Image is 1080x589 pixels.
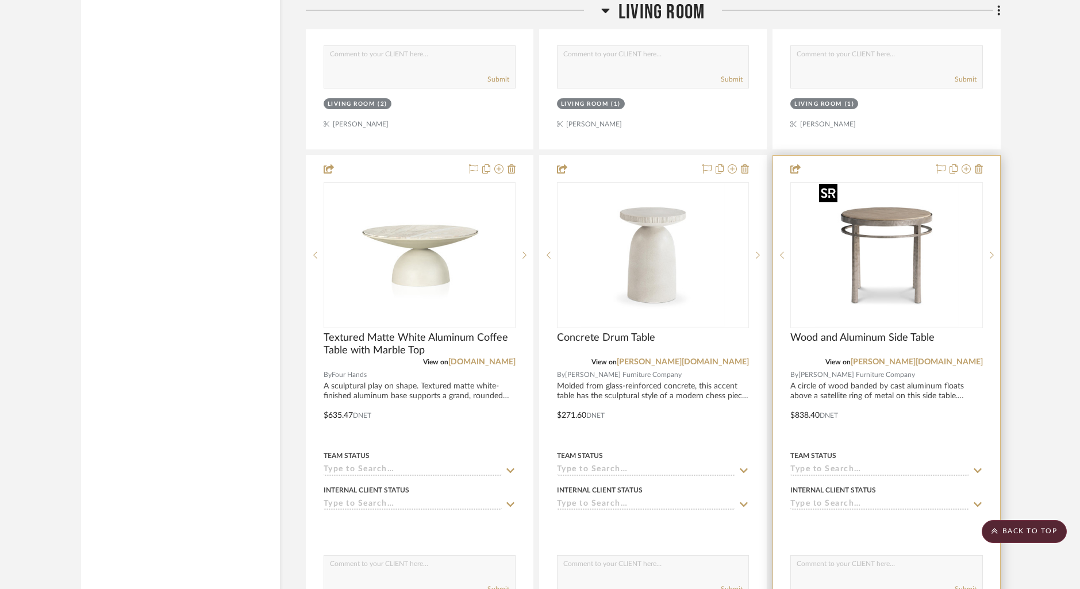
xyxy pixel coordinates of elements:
span: Wood and Aluminum Side Table [790,332,935,344]
span: View on [591,359,617,365]
button: Submit [721,74,743,84]
span: View on [423,359,448,365]
img: Textured Matte White Aluminum Coffee Table with Marble Top [348,183,491,327]
a: [PERSON_NAME][DOMAIN_NAME] [851,358,983,366]
input: Type to Search… [790,499,968,510]
span: Concrete Drum Table [557,332,655,344]
span: By [557,369,565,380]
div: Living Room [794,100,842,109]
img: Wood and Aluminum Side Table [814,183,958,327]
div: Internal Client Status [790,485,876,495]
input: Type to Search… [557,465,735,476]
input: Type to Search… [790,465,968,476]
div: Living Room [561,100,609,109]
span: Textured Matte White Aluminum Coffee Table with Marble Top [324,332,516,357]
div: (1) [845,100,855,109]
a: [PERSON_NAME][DOMAIN_NAME] [617,358,749,366]
span: View on [825,359,851,365]
div: Internal Client Status [324,485,409,495]
img: Concrete Drum Table [581,183,725,327]
div: (1) [611,100,621,109]
div: Living Room [328,100,375,109]
span: By [790,369,798,380]
div: Internal Client Status [557,485,643,495]
button: Submit [955,74,977,84]
div: (2) [378,100,387,109]
span: [PERSON_NAME] Furniture Company [565,369,682,380]
span: Four Hands [332,369,367,380]
div: Team Status [557,451,603,461]
span: By [324,369,332,380]
scroll-to-top-button: BACK TO TOP [982,520,1067,543]
input: Type to Search… [324,499,502,510]
span: [PERSON_NAME] Furniture Company [798,369,915,380]
div: Team Status [324,451,370,461]
button: Submit [487,74,509,84]
input: Type to Search… [557,499,735,510]
a: [DOMAIN_NAME] [448,358,516,366]
input: Type to Search… [324,465,502,476]
div: 0 [791,183,982,328]
div: Team Status [790,451,836,461]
